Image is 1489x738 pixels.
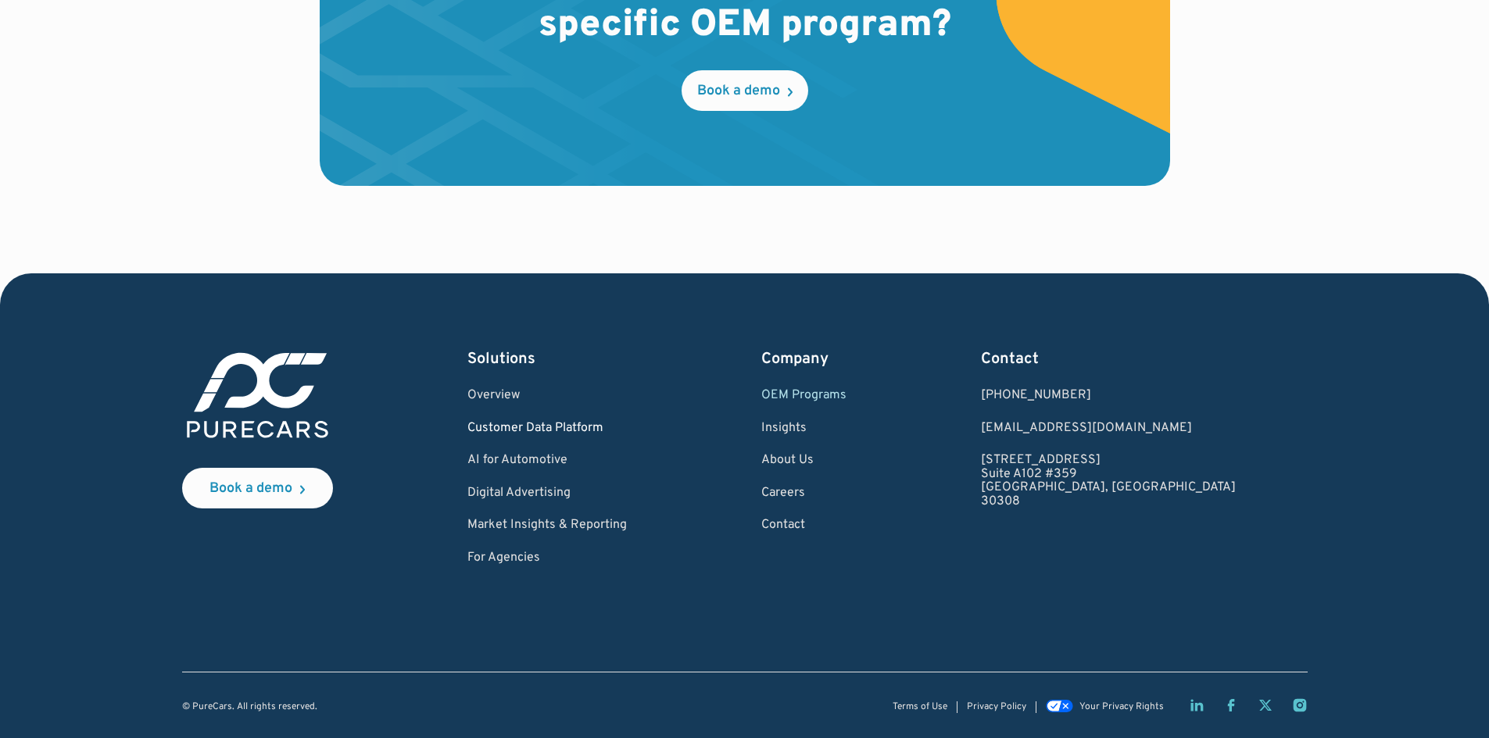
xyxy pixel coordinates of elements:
a: Book a demo [182,468,333,508]
a: Email us [981,422,1236,436]
a: About Us [761,454,847,468]
a: Book a demo [682,70,808,111]
div: Contact [981,348,1236,370]
div: [PHONE_NUMBER] [981,389,1236,403]
div: Your Privacy Rights [1079,702,1164,712]
a: Customer Data Platform [467,422,627,436]
a: Insights [761,422,847,436]
a: For Agencies [467,551,627,565]
a: LinkedIn page [1189,697,1204,713]
a: Privacy Policy [967,702,1026,712]
a: Careers [761,487,847,501]
a: Your Privacy Rights [1046,701,1163,712]
a: Instagram page [1292,697,1308,713]
a: Facebook page [1223,697,1239,713]
div: Solutions [467,348,627,370]
a: Contact [761,519,847,533]
a: Overview [467,389,627,403]
img: purecars logo [182,348,333,443]
a: OEM Programs [761,389,847,403]
a: Market Insights & Reporting [467,519,627,533]
a: [STREET_ADDRESS]Suite A102 #359[GEOGRAPHIC_DATA], [GEOGRAPHIC_DATA]30308 [981,454,1236,508]
a: Digital Advertising [467,487,627,501]
div: Book a demo [209,482,292,496]
div: Book a demo [697,84,780,98]
a: AI for Automotive [467,454,627,468]
div: © PureCars. All rights reserved. [182,702,317,712]
a: Terms of Use [893,702,947,712]
a: Twitter X page [1258,697,1273,713]
div: Company [761,348,847,370]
